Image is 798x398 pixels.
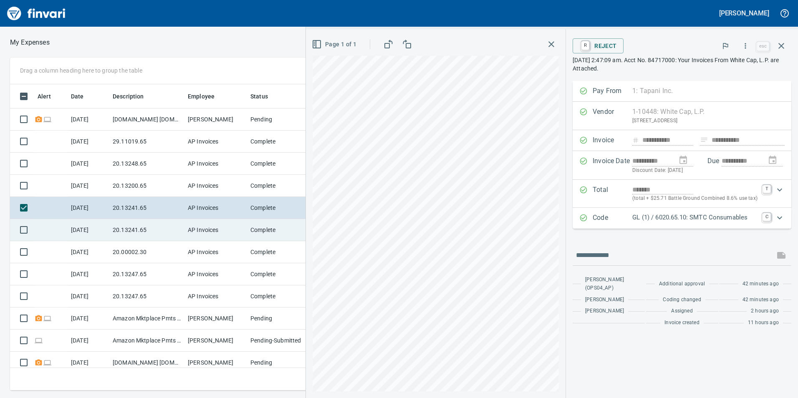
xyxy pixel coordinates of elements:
[247,285,310,307] td: Complete
[250,91,279,101] span: Status
[38,91,51,101] span: Alert
[184,352,247,374] td: [PERSON_NAME]
[310,37,360,52] button: Page 1 of 1
[113,91,144,101] span: Description
[43,116,52,122] span: Online transaction
[247,153,310,175] td: Complete
[34,360,43,365] span: Receipt Required
[585,276,641,292] span: [PERSON_NAME] (OPS04_AP)
[10,38,50,48] p: My Expenses
[109,263,184,285] td: 20.13247.65
[593,185,632,203] p: Total
[247,241,310,263] td: Complete
[184,307,247,330] td: [PERSON_NAME]
[43,360,52,365] span: Online transaction
[247,108,310,131] td: Pending
[247,330,310,352] td: Pending-Submitted
[109,108,184,131] td: [DOMAIN_NAME] [DOMAIN_NAME][URL] WA
[659,280,705,288] span: Additional approval
[68,285,109,307] td: [DATE]
[34,338,43,343] span: Online transaction
[184,219,247,241] td: AP Invoices
[663,296,701,304] span: Coding changed
[755,36,791,56] span: Close invoice
[109,153,184,175] td: 20.13248.65
[71,91,84,101] span: Date
[109,330,184,352] td: Amazon Mktplace Pmts [DOMAIN_NAME][URL] WA
[68,241,109,263] td: [DATE]
[43,315,52,321] span: Online transaction
[188,91,215,101] span: Employee
[719,9,769,18] h5: [PERSON_NAME]
[250,91,268,101] span: Status
[593,213,632,224] p: Code
[109,197,184,219] td: 20.13241.65
[109,352,184,374] td: [DOMAIN_NAME] [DOMAIN_NAME][URL] WA
[247,307,310,330] td: Pending
[664,319,700,327] span: Invoice created
[247,197,310,219] td: Complete
[247,131,310,153] td: Complete
[109,285,184,307] td: 20.13247.65
[109,131,184,153] td: 29.11019.65
[109,307,184,330] td: Amazon Mktplace Pmts [DOMAIN_NAME][URL] WA
[247,352,310,374] td: Pending
[68,175,109,197] td: [DATE]
[716,37,735,55] button: Flag
[34,315,43,321] span: Receipt Required
[113,91,155,101] span: Description
[585,296,624,304] span: [PERSON_NAME]
[247,219,310,241] td: Complete
[184,175,247,197] td: AP Invoices
[68,263,109,285] td: [DATE]
[581,41,589,50] a: R
[313,39,356,50] span: Page 1 of 1
[751,307,779,315] span: 2 hours ago
[573,180,791,208] div: Expand
[671,307,692,315] span: Assigned
[717,7,771,20] button: [PERSON_NAME]
[68,330,109,352] td: [DATE]
[585,307,624,315] span: [PERSON_NAME]
[68,153,109,175] td: [DATE]
[68,108,109,131] td: [DATE]
[34,116,43,122] span: Receipt Required
[763,185,771,193] a: T
[184,197,247,219] td: AP Invoices
[748,319,779,327] span: 11 hours ago
[68,219,109,241] td: [DATE]
[188,91,225,101] span: Employee
[68,307,109,330] td: [DATE]
[38,91,62,101] span: Alert
[247,175,310,197] td: Complete
[184,153,247,175] td: AP Invoices
[5,3,68,23] img: Finvari
[742,280,779,288] span: 42 minutes ago
[68,197,109,219] td: [DATE]
[184,131,247,153] td: AP Invoices
[184,263,247,285] td: AP Invoices
[184,108,247,131] td: [PERSON_NAME]
[573,56,791,73] p: [DATE] 2:47:09 am. Acct No. 84717000: Your Invoices From White Cap, L.P. are Attached.
[184,241,247,263] td: AP Invoices
[771,245,791,265] span: This records your message into the invoice and notifies anyone mentioned
[71,91,95,101] span: Date
[184,285,247,307] td: AP Invoices
[632,213,758,222] p: GL (1) / 6020.65.10: SMTC Consumables
[184,330,247,352] td: [PERSON_NAME]
[579,39,616,53] span: Reject
[68,131,109,153] td: [DATE]
[573,208,791,229] div: Expand
[573,38,623,53] button: RReject
[736,37,755,55] button: More
[109,219,184,241] td: 20.13241.65
[109,241,184,263] td: 20.00002.30
[757,42,769,51] a: esc
[20,66,142,75] p: Drag a column heading here to group the table
[742,296,779,304] span: 42 minutes ago
[247,263,310,285] td: Complete
[10,38,50,48] nav: breadcrumb
[68,352,109,374] td: [DATE]
[763,213,771,221] a: C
